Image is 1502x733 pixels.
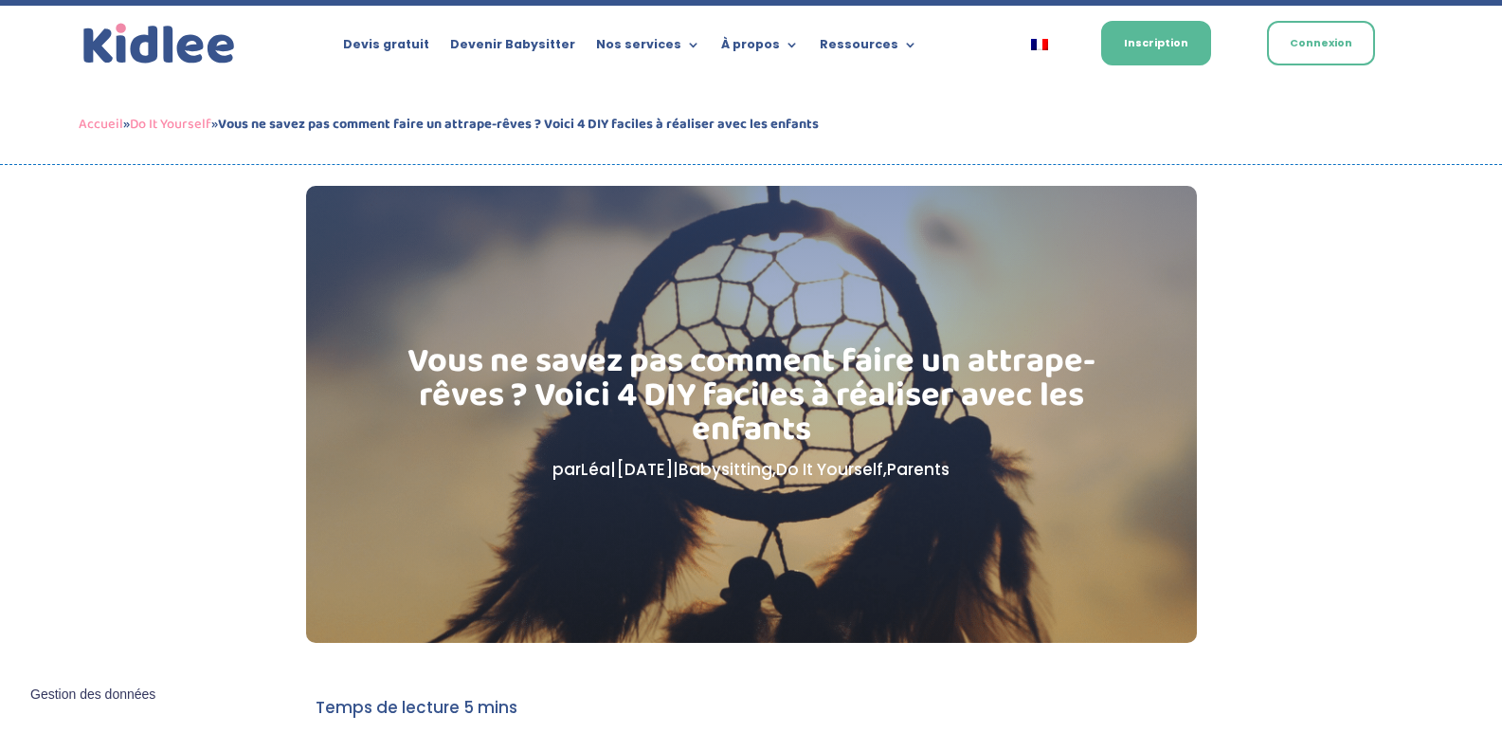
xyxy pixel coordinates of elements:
a: Connexion [1267,21,1375,65]
a: Nos services [596,38,700,59]
a: À propos [721,38,799,59]
button: Gestion des données [19,675,167,715]
img: Français [1031,39,1048,50]
img: logo_kidlee_bleu [79,19,240,69]
a: Devis gratuit [343,38,429,59]
a: Babysitting [679,458,772,481]
a: Accueil [79,113,123,136]
a: Inscription [1101,21,1211,65]
a: Parents [887,458,950,481]
p: par | | , , [401,456,1101,484]
a: Ressources [820,38,917,59]
span: » » [79,113,819,136]
span: [DATE] [616,458,673,481]
strong: Vous ne savez pas comment faire un attrape-rêves ? Voici 4 DIY faciles à réaliser avec les enfants [218,113,819,136]
a: Do It Yourself [130,113,211,136]
a: Do It Yourself [776,458,883,481]
a: Léa [581,458,610,481]
a: Kidlee Logo [79,19,240,69]
a: Devenir Babysitter [450,38,575,59]
h1: Vous ne savez pas comment faire un attrape-rêves ? Voici 4 DIY faciles à réaliser avec les enfants [401,344,1101,456]
span: Gestion des données [30,687,155,704]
